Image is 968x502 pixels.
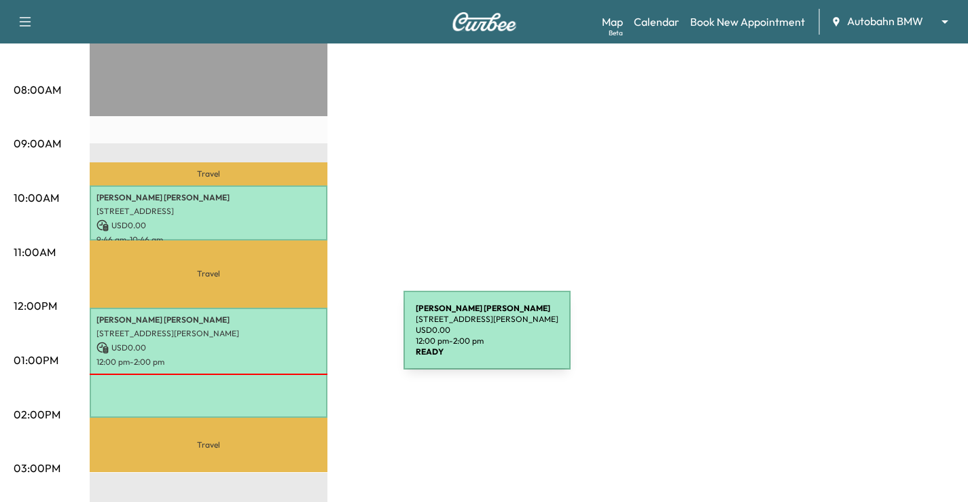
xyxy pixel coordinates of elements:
[96,315,321,325] p: [PERSON_NAME] [PERSON_NAME]
[602,14,623,30] a: MapBeta
[96,328,321,339] p: [STREET_ADDRESS][PERSON_NAME]
[96,192,321,203] p: [PERSON_NAME] [PERSON_NAME]
[96,342,321,354] p: USD 0.00
[90,162,327,185] p: Travel
[96,234,321,245] p: 9:46 am - 10:46 am
[14,298,57,314] p: 12:00PM
[847,14,923,29] span: Autobahn BMW
[14,190,59,206] p: 10:00AM
[690,14,805,30] a: Book New Appointment
[96,357,321,367] p: 12:00 pm - 2:00 pm
[14,406,60,423] p: 02:00PM
[14,460,60,476] p: 03:00PM
[14,135,61,151] p: 09:00AM
[14,244,56,260] p: 11:00AM
[14,352,58,368] p: 01:00PM
[14,82,61,98] p: 08:00AM
[452,12,517,31] img: Curbee Logo
[96,219,321,232] p: USD 0.00
[634,14,679,30] a: Calendar
[90,418,327,473] p: Travel
[96,206,321,217] p: [STREET_ADDRESS]
[609,28,623,38] div: Beta
[90,240,327,308] p: Travel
